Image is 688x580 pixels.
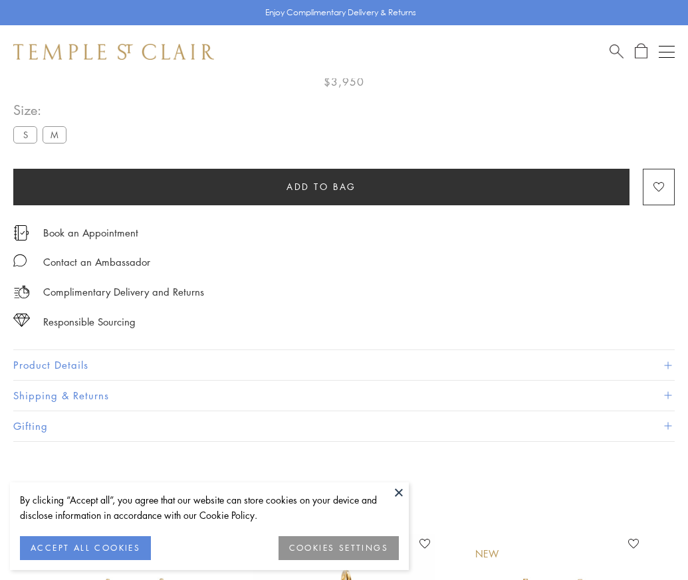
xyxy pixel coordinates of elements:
label: S [13,126,37,143]
img: Temple St. Clair [13,44,214,60]
img: icon_delivery.svg [13,284,30,300]
span: Add to bag [287,179,356,194]
p: Complimentary Delivery and Returns [43,284,204,300]
span: $3,950 [324,73,364,90]
img: icon_sourcing.svg [13,314,30,327]
img: MessageIcon-01_2.svg [13,254,27,267]
button: Open navigation [659,44,675,60]
button: ACCEPT ALL COOKIES [20,536,151,560]
p: Enjoy Complimentary Delivery & Returns [265,6,416,19]
button: Shipping & Returns [13,381,675,411]
a: Open Shopping Bag [635,43,647,60]
div: Responsible Sourcing [43,314,136,330]
a: Book an Appointment [43,225,138,240]
div: Contact an Ambassador [43,254,150,270]
button: Gifting [13,411,675,441]
span: Size: [13,99,72,121]
button: COOKIES SETTINGS [279,536,399,560]
a: Search [610,43,624,60]
button: Product Details [13,350,675,380]
button: Add to bag [13,169,630,205]
img: icon_appointment.svg [13,225,29,241]
div: New [475,547,499,561]
div: By clicking “Accept all”, you agree that our website can store cookies on your device and disclos... [20,492,399,523]
label: M [43,126,66,143]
